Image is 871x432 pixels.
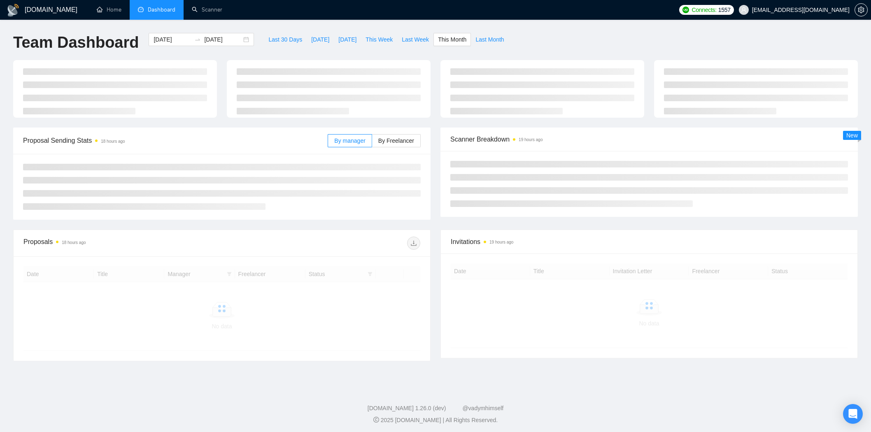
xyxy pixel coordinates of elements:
[194,36,201,43] span: to
[855,3,868,16] button: setting
[373,417,379,423] span: copyright
[438,35,466,44] span: This Month
[846,132,858,139] span: New
[718,5,731,14] span: 1557
[334,33,361,46] button: [DATE]
[268,35,302,44] span: Last 30 Days
[378,137,414,144] span: By Freelancer
[361,33,397,46] button: This Week
[843,404,863,424] div: Open Intercom Messenger
[62,240,86,245] time: 18 hours ago
[138,7,144,12] span: dashboard
[148,6,175,13] span: Dashboard
[194,36,201,43] span: swap-right
[519,137,543,142] time: 19 hours ago
[307,33,334,46] button: [DATE]
[450,134,848,144] span: Scanner Breakdown
[101,139,125,144] time: 18 hours ago
[682,7,689,13] img: upwork-logo.png
[7,4,20,17] img: logo
[338,35,356,44] span: [DATE]
[692,5,716,14] span: Connects:
[97,6,121,13] a: homeHome
[397,33,433,46] button: Last Week
[855,7,868,13] a: setting
[23,237,222,250] div: Proposals
[471,33,508,46] button: Last Month
[264,33,307,46] button: Last 30 Days
[311,35,329,44] span: [DATE]
[855,7,867,13] span: setting
[7,416,864,425] div: 2025 [DOMAIN_NAME] | All Rights Reserved.
[402,35,429,44] span: Last Week
[368,405,446,411] a: [DOMAIN_NAME] 1.26.0 (dev)
[451,237,848,247] span: Invitations
[741,7,747,13] span: user
[23,135,328,146] span: Proposal Sending Stats
[475,35,504,44] span: Last Month
[433,33,471,46] button: This Month
[366,35,393,44] span: This Week
[154,35,191,44] input: Start date
[204,35,242,44] input: End date
[334,137,365,144] span: By manager
[192,6,222,13] a: searchScanner
[462,405,503,411] a: @vadymhimself
[489,240,513,244] time: 19 hours ago
[13,33,139,52] h1: Team Dashboard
